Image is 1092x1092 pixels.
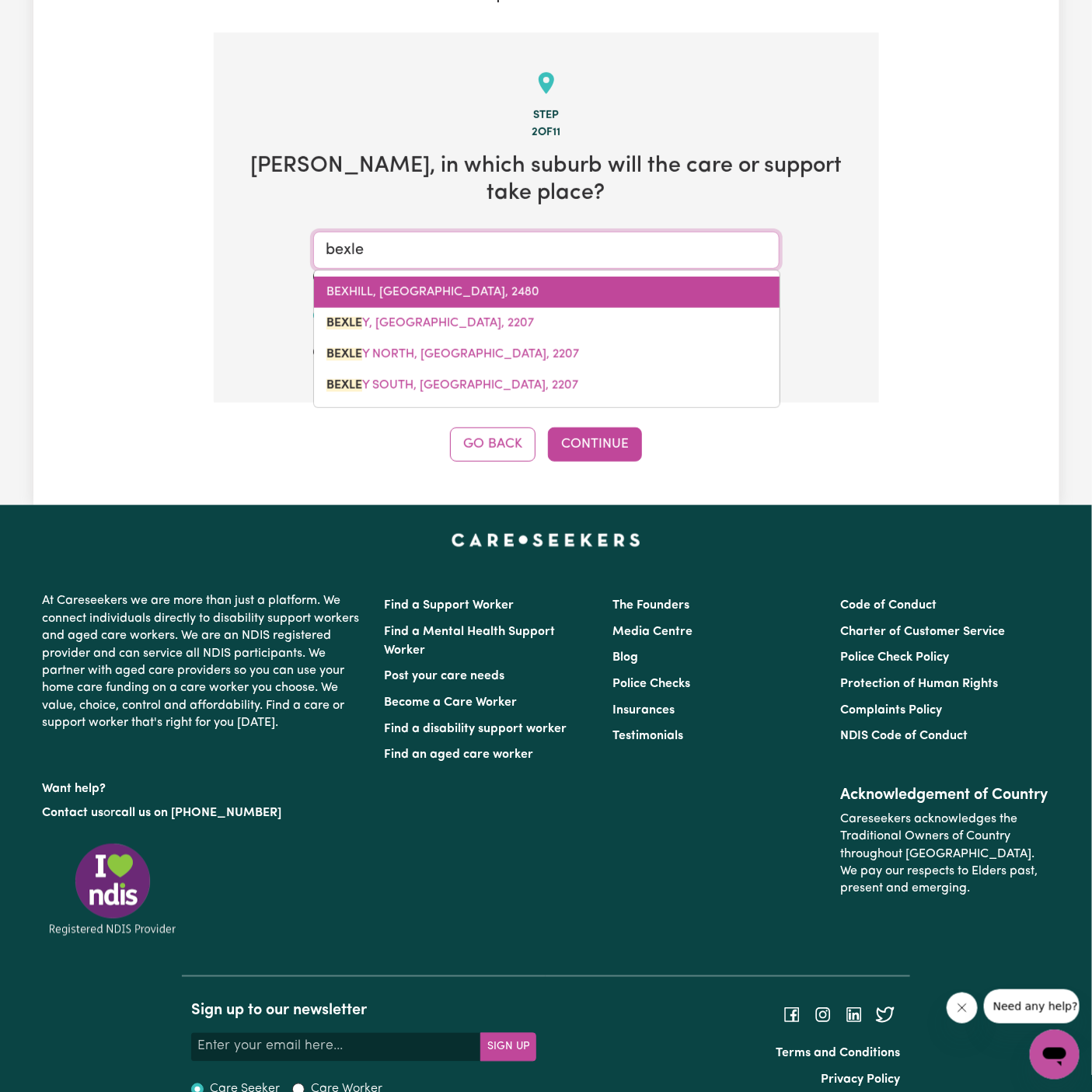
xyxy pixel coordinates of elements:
span: Y SOUTH, [GEOGRAPHIC_DATA], 2207 [326,379,578,392]
a: Terms and Conditions [776,1048,901,1060]
mark: BEXLE [326,379,362,392]
a: Careseekers home page [452,533,640,546]
iframe: Close message [947,993,978,1024]
a: Follow Careseekers on Facebook [783,1009,801,1021]
div: menu-options [313,270,780,408]
a: Find an aged care worker [385,748,534,761]
a: Follow Careseekers on Instagram [814,1009,832,1021]
a: Find a Support Worker [385,599,515,612]
h2: Acknowledgement of Country [840,787,1049,805]
span: Y NORTH, [GEOGRAPHIC_DATA], 2207 [326,348,579,361]
iframe: Message from company [984,989,1080,1024]
a: Complaints Policy [840,704,942,717]
a: NDIS Code of Conduct [840,730,968,742]
a: Protection of Human Rights [840,678,998,690]
a: Code of Conduct [840,599,937,612]
a: Follow Careseekers on LinkedIn [845,1009,863,1021]
a: Become a Care Worker [385,696,518,709]
span: BEXHILL, [GEOGRAPHIC_DATA], 2480 [326,286,539,298]
mark: BEXLE [326,317,362,330]
div: Step [239,107,854,124]
a: BEXLEY, New South Wales, 2207 [314,308,780,339]
a: Post your care needs [385,670,505,682]
h2: [PERSON_NAME] , in which suburb will the care or support take place? [239,153,854,207]
a: Contact us [43,808,104,820]
a: Police Check Policy [840,651,949,664]
img: Registered NDIS provider [43,841,183,938]
p: Careseekers acknowledges the Traditional Owners of Country throughout [GEOGRAPHIC_DATA]. We pay o... [840,805,1049,905]
iframe: Button to launch messaging window [1030,1030,1080,1080]
a: The Founders [612,599,689,612]
a: BEXLEY SOUTH, New South Wales, 2207 [314,370,780,401]
a: Media Centre [612,626,693,638]
a: Charter of Customer Service [840,626,1005,638]
a: Privacy Policy [822,1074,901,1087]
p: Want help? [43,775,366,798]
a: Find a disability support worker [385,723,567,735]
input: Enter a suburb or postcode [313,232,780,269]
p: At Careseekers we are more than just a platform. We connect individuals directly to disability su... [43,586,366,738]
a: BEXHILL, New South Wales, 2480 [314,277,780,308]
button: Continue [548,427,642,462]
a: Insurances [612,704,675,717]
a: Testimonials [612,730,683,742]
button: Subscribe [480,1033,536,1061]
span: Y, [GEOGRAPHIC_DATA], 2207 [326,317,534,330]
a: Police Checks [612,678,690,690]
a: Follow Careseekers on Twitter [876,1009,895,1021]
mark: BEXLE [326,348,362,361]
p: or [43,799,366,829]
input: Enter your email here... [191,1033,481,1061]
a: Blog [612,651,638,664]
div: 2 of 11 [239,124,854,141]
a: call us on [PHONE_NUMBER] [116,808,282,820]
a: BEXLEY NORTH, New South Wales, 2207 [314,339,780,370]
h2: Sign up to our newsletter [191,1002,536,1020]
button: Go Back [450,427,536,462]
a: Find a Mental Health Support Worker [385,626,556,657]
